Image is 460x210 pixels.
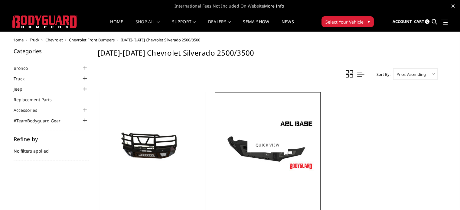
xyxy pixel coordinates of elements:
button: Select Your Vehicle [321,16,374,27]
span: 0 [425,19,429,24]
h5: Refine by [14,136,89,142]
a: Jeep [14,86,30,92]
a: More Info [264,3,284,9]
div: No filters applied [14,136,89,160]
a: Quick view [247,138,288,152]
a: shop all [135,20,160,31]
a: News [281,20,294,31]
label: Sort By: [373,70,390,79]
img: BODYGUARD BUMPERS [12,15,77,28]
span: Select Your Vehicle [325,19,364,25]
a: Support [172,20,196,31]
h1: [DATE]-[DATE] Chevrolet Silverado 2500/3500 [98,48,438,62]
a: 2015-2019 Chevrolet 2500-3500 - T2 Series - Extreme Front Bumper (receiver or winch) 2015-2019 Ch... [101,94,204,196]
img: 2015-2019 Chevrolet 2500-3500 - A2L Series - Base Front Bumper (Non Winch) [219,118,316,172]
a: Chevrolet [45,37,63,43]
a: #TeamBodyguard Gear [14,118,68,124]
a: Account [392,14,412,30]
span: ▾ [368,18,370,25]
a: Home [110,20,123,31]
a: Chevrolet Front Bumpers [69,37,115,43]
a: Home [12,37,24,43]
span: Account [392,19,412,24]
a: Cart 0 [414,14,429,30]
a: Truck [14,76,32,82]
a: SEMA Show [243,20,269,31]
a: Replacement Parts [14,96,59,103]
a: Bronco [14,65,35,71]
a: Dealers [208,20,231,31]
span: [DATE]-[DATE] Chevrolet Silverado 2500/3500 [121,37,200,43]
a: Truck [30,37,39,43]
a: 2015-2019 Chevrolet 2500-3500 - A2L Series - Base Front Bumper (Non Winch) [216,94,319,196]
span: Cart [414,19,424,24]
h5: Categories [14,48,89,54]
a: Accessories [14,107,45,113]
